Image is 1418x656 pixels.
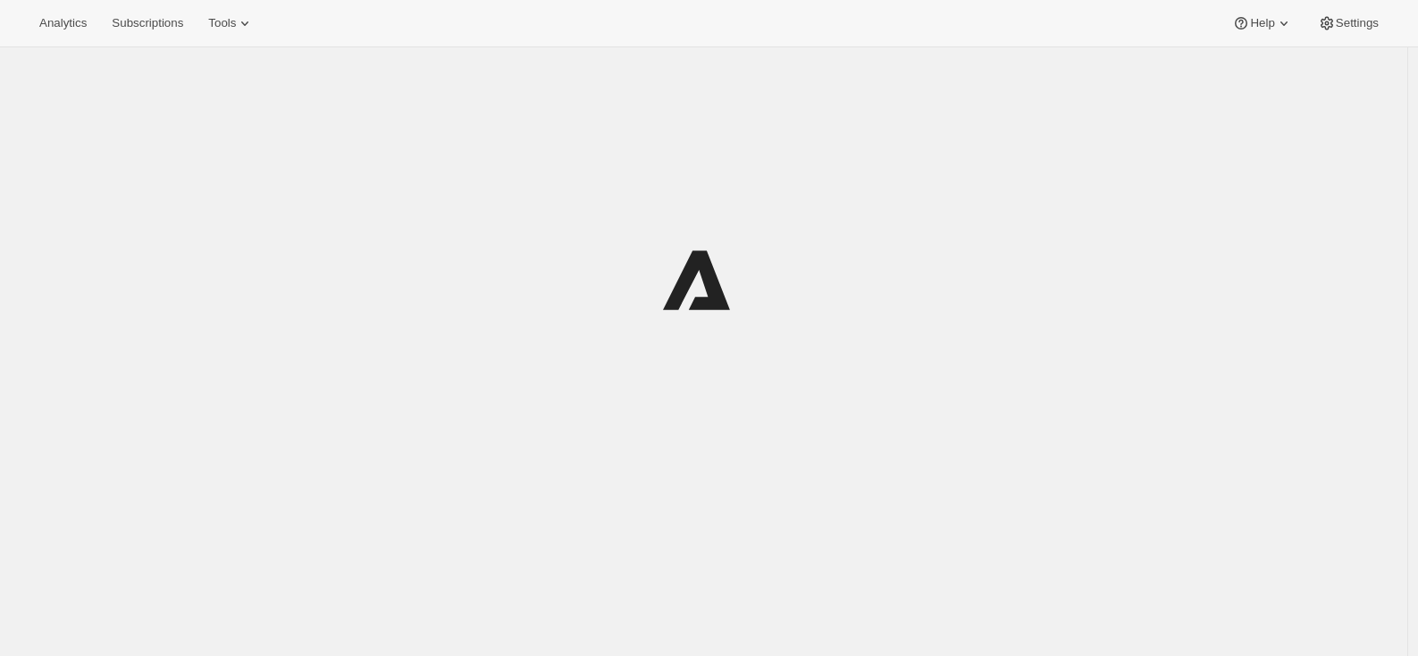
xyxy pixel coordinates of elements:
span: Analytics [39,16,87,30]
button: Help [1221,11,1303,36]
span: Help [1250,16,1274,30]
button: Settings [1307,11,1389,36]
button: Subscriptions [101,11,194,36]
span: Settings [1336,16,1379,30]
span: Subscriptions [112,16,183,30]
button: Tools [197,11,264,36]
span: Tools [208,16,236,30]
button: Analytics [29,11,97,36]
